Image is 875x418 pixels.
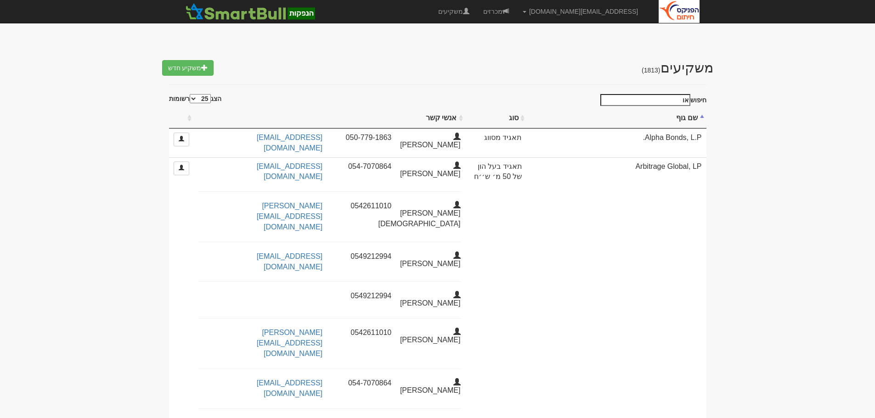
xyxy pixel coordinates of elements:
[169,108,194,128] th: : activate to sort column ascending
[398,251,467,269] div: [PERSON_NAME]
[527,128,706,157] td: Alpha Bonds, L.P.
[329,378,398,389] div: 054-7070864
[398,162,467,179] div: [PERSON_NAME]
[398,291,467,309] div: [PERSON_NAME]
[329,133,398,143] div: 050-779-1863
[190,94,211,103] select: הצגרשומות
[162,60,214,76] a: משקיע חדש
[465,108,527,128] th: סוג : activate to sort column ascending
[398,133,467,150] div: [PERSON_NAME]
[642,67,660,74] h5: (1813)
[257,162,322,181] a: [EMAIL_ADDRESS][DOMAIN_NAME]
[257,202,322,231] a: [PERSON_NAME][EMAIL_ADDRESS][DOMAIN_NAME]
[600,94,690,106] input: חיפוש
[257,379,322,397] a: [EMAIL_ADDRESS][DOMAIN_NAME]
[329,291,398,301] div: 0549212994
[527,108,706,128] th: שם גוף : activate to sort column descending
[329,251,398,262] div: 0549212994
[465,128,527,157] td: תאגיד מסווג
[597,94,706,106] label: חיפוש
[329,162,398,172] div: 054-7070864
[257,252,322,271] a: [EMAIL_ADDRESS][DOMAIN_NAME]
[329,201,398,212] div: 0542611010
[398,378,467,396] div: [PERSON_NAME]
[183,2,318,21] img: SmartBull Logo
[169,94,221,103] label: הצג רשומות
[329,328,398,338] div: 0542611010
[257,329,322,357] a: [PERSON_NAME][EMAIL_ADDRESS][DOMAIN_NAME]
[398,328,467,346] div: [PERSON_NAME]
[194,108,465,128] th: אנשי קשר : activate to sort column ascending
[642,60,713,75] span: משקיעים
[257,134,322,152] a: [EMAIL_ADDRESS][DOMAIN_NAME]
[398,201,467,229] div: [PERSON_NAME][DEMOGRAPHIC_DATA]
